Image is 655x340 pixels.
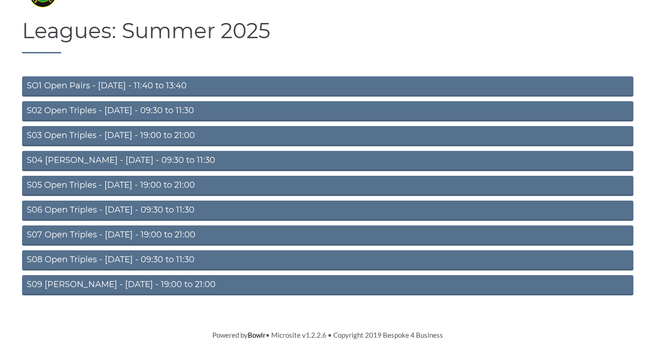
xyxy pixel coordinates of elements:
a: S02 Open Triples - [DATE] - 09:30 to 11:30 [22,101,633,121]
a: S04 [PERSON_NAME] - [DATE] - 09:30 to 11:30 [22,151,633,171]
a: SO1 Open Pairs - [DATE] - 11:40 to 13:40 [22,76,633,97]
a: Bowlr [248,331,266,339]
h1: Leagues: Summer 2025 [22,19,633,53]
a: S03 Open Triples - [DATE] - 19:00 to 21:00 [22,126,633,146]
a: S07 Open Triples - [DATE] - 19:00 to 21:00 [22,225,633,246]
a: S08 Open Triples - [DATE] - 09:30 to 11:30 [22,250,633,271]
a: S09 [PERSON_NAME] - [DATE] - 19:00 to 21:00 [22,275,633,295]
a: S05 Open Triples - [DATE] - 19:00 to 21:00 [22,176,633,196]
a: S06 Open Triples - [DATE] - 09:30 to 11:30 [22,201,633,221]
span: Powered by • Microsite v1.2.2.6 • Copyright 2019 Bespoke 4 Business [212,331,443,339]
